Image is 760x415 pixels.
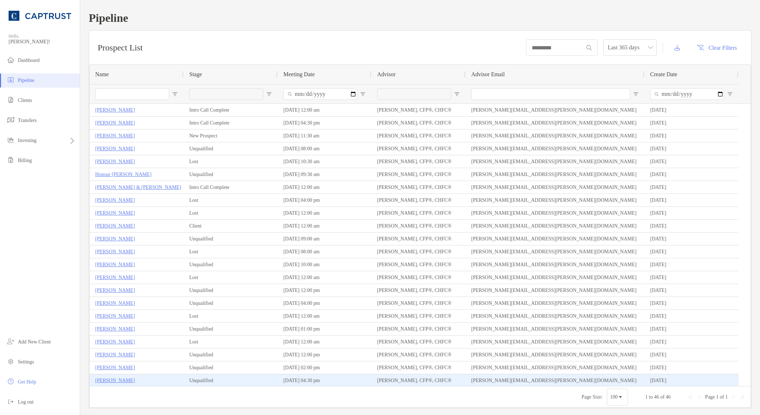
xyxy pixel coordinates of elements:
[581,394,603,400] div: Page Size:
[18,379,36,385] span: Get Help
[644,104,739,116] div: [DATE]
[454,91,460,97] button: Open Filter Menu
[95,221,135,230] p: [PERSON_NAME]
[278,336,371,348] div: [DATE] 12:00 am
[644,245,739,258] div: [DATE]
[610,394,618,400] div: 100
[371,142,466,155] div: [PERSON_NAME], CFP®, CHFC®
[278,168,371,181] div: [DATE] 09:30 am
[184,130,278,142] div: New Prospect
[466,142,644,155] div: [PERSON_NAME][EMAIL_ADDRESS][PERSON_NAME][DOMAIN_NAME]
[371,245,466,258] div: [PERSON_NAME], CFP®, CHFC®
[18,399,34,405] span: Log out
[95,118,135,127] p: [PERSON_NAME]
[731,394,736,400] div: Next Page
[184,142,278,155] div: Unqualified
[471,71,505,78] span: Advisor Email
[184,258,278,271] div: Unqualified
[278,104,371,116] div: [DATE] 12:00 am
[644,155,739,168] div: [DATE]
[278,207,371,219] div: [DATE] 12:00 am
[371,233,466,245] div: [PERSON_NAME], CFP®, CHFC®
[371,348,466,361] div: [PERSON_NAME], CFP®, CHFC®
[371,323,466,335] div: [PERSON_NAME], CFP®, CHFC®
[184,245,278,258] div: Lost
[644,130,739,142] div: [DATE]
[95,196,135,205] a: [PERSON_NAME]
[466,297,644,309] div: [PERSON_NAME][EMAIL_ADDRESS][PERSON_NAME][DOMAIN_NAME]
[644,310,739,322] div: [DATE]
[278,130,371,142] div: [DATE] 11:30 am
[184,348,278,361] div: Unqualified
[184,336,278,348] div: Lost
[633,91,639,97] button: Open Filter Menu
[95,144,135,153] a: [PERSON_NAME]
[371,104,466,116] div: [PERSON_NAME], CFP®, CHFC®
[371,207,466,219] div: [PERSON_NAME], CFP®, CHFC®
[466,348,644,361] div: [PERSON_NAME][EMAIL_ADDRESS][PERSON_NAME][DOMAIN_NAME]
[278,258,371,271] div: [DATE] 10:00 am
[95,273,135,282] a: [PERSON_NAME]
[278,245,371,258] div: [DATE] 08:00 am
[95,312,135,321] a: [PERSON_NAME]
[95,106,135,114] a: [PERSON_NAME]
[660,394,664,400] span: of
[6,55,15,64] img: dashboard icon
[278,310,371,322] div: [DATE] 12:00 am
[18,138,36,143] span: Investing
[18,359,34,365] span: Settings
[727,91,733,97] button: Open Filter Menu
[184,284,278,297] div: Unqualified
[184,297,278,309] div: Unqualified
[466,284,644,297] div: [PERSON_NAME][EMAIL_ADDRESS][PERSON_NAME][DOMAIN_NAME]
[278,181,371,194] div: [DATE] 12:00 am
[6,337,15,346] img: add_new_client icon
[184,310,278,322] div: Lost
[644,142,739,155] div: [DATE]
[371,258,466,271] div: [PERSON_NAME], CFP®, CHFC®
[608,40,653,55] span: Last 365 days
[466,207,644,219] div: [PERSON_NAME][EMAIL_ADDRESS][PERSON_NAME][DOMAIN_NAME]
[607,389,628,406] div: Page Size
[95,170,152,179] p: Honour [PERSON_NAME]
[6,156,15,164] img: billing icon
[95,337,135,346] p: [PERSON_NAME]
[644,207,739,219] div: [DATE]
[95,247,135,256] a: [PERSON_NAME]
[650,71,677,78] span: Create Date
[184,233,278,245] div: Unqualified
[466,374,644,387] div: [PERSON_NAME][EMAIL_ADDRESS][PERSON_NAME][DOMAIN_NAME]
[371,336,466,348] div: [PERSON_NAME], CFP®, CHFC®
[184,181,278,194] div: Intro Call Complete
[184,220,278,232] div: Client
[278,220,371,232] div: [DATE] 12:00 am
[716,394,718,400] span: 1
[278,323,371,335] div: [DATE] 01:00 pm
[95,209,135,218] a: [PERSON_NAME]
[95,350,135,359] a: [PERSON_NAME]
[466,323,644,335] div: [PERSON_NAME][EMAIL_ADDRESS][PERSON_NAME][DOMAIN_NAME]
[278,284,371,297] div: [DATE] 12:00 pm
[95,286,135,295] a: [PERSON_NAME]
[466,130,644,142] div: [PERSON_NAME][EMAIL_ADDRESS][PERSON_NAME][DOMAIN_NAME]
[371,361,466,374] div: [PERSON_NAME], CFP®, CHFC®
[278,374,371,387] div: [DATE] 04:30 pm
[18,78,34,83] span: Pipeline
[697,394,702,400] div: Previous Page
[95,260,135,269] p: [PERSON_NAME]
[266,91,272,97] button: Open Filter Menu
[184,194,278,206] div: Lost
[95,299,135,308] a: [PERSON_NAME]
[466,220,644,232] div: [PERSON_NAME][EMAIL_ADDRESS][PERSON_NAME][DOMAIN_NAME]
[644,284,739,297] div: [DATE]
[18,98,32,103] span: Clients
[95,363,135,372] a: [PERSON_NAME]
[666,394,671,400] span: 46
[95,234,135,243] a: [PERSON_NAME]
